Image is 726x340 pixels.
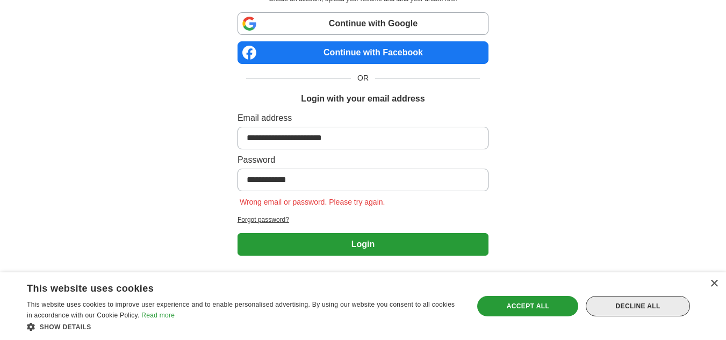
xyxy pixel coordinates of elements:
[238,198,387,206] span: Wrong email or password. Please try again.
[301,92,425,105] h1: Login with your email address
[238,41,488,64] a: Continue with Facebook
[27,301,455,319] span: This website uses cookies to improve user experience and to enable personalised advertising. By u...
[40,323,91,331] span: Show details
[351,73,375,84] span: OR
[238,112,488,125] label: Email address
[27,279,434,295] div: This website uses cookies
[141,312,175,319] a: Read more, opens a new window
[586,296,690,316] div: Decline all
[238,12,488,35] a: Continue with Google
[710,280,718,288] div: Close
[238,215,488,225] a: Forgot password?
[27,321,461,332] div: Show details
[238,154,488,167] label: Password
[238,233,488,256] button: Login
[477,296,578,316] div: Accept all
